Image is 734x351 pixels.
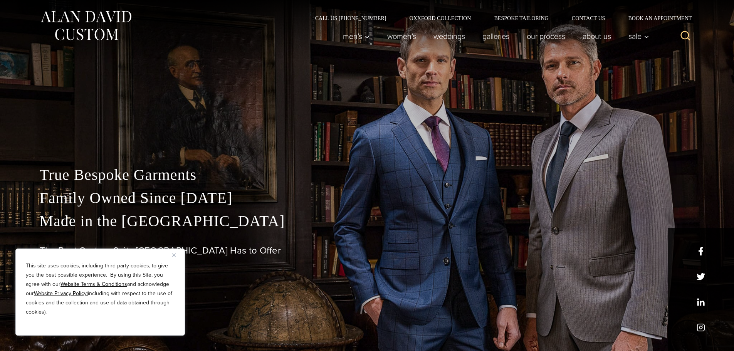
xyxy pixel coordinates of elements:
a: Book an Appointment [616,15,694,21]
a: Our Process [518,29,574,44]
a: Call Us [PHONE_NUMBER] [304,15,398,21]
button: View Search Form [676,27,695,45]
a: Website Terms & Conditions [60,280,127,288]
a: About Us [574,29,620,44]
span: Sale [628,32,649,40]
a: Oxxford Collection [398,15,482,21]
p: This site uses cookies, including third party cookies, to give you the best possible experience. ... [26,261,175,317]
a: Contact Us [560,15,617,21]
nav: Secondary Navigation [304,15,695,21]
a: Galleries [474,29,518,44]
a: Bespoke Tailoring [482,15,560,21]
button: Close [172,250,181,260]
img: Alan David Custom [40,8,132,43]
img: Close [172,254,176,257]
h1: The Best Custom Suits [GEOGRAPHIC_DATA] Has to Offer [40,245,695,256]
nav: Primary Navigation [334,29,653,44]
span: Men’s [343,32,370,40]
a: Women’s [378,29,425,44]
a: weddings [425,29,474,44]
a: Website Privacy Policy [34,289,87,297]
p: True Bespoke Garments Family Owned Since [DATE] Made in the [GEOGRAPHIC_DATA] [40,163,695,233]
